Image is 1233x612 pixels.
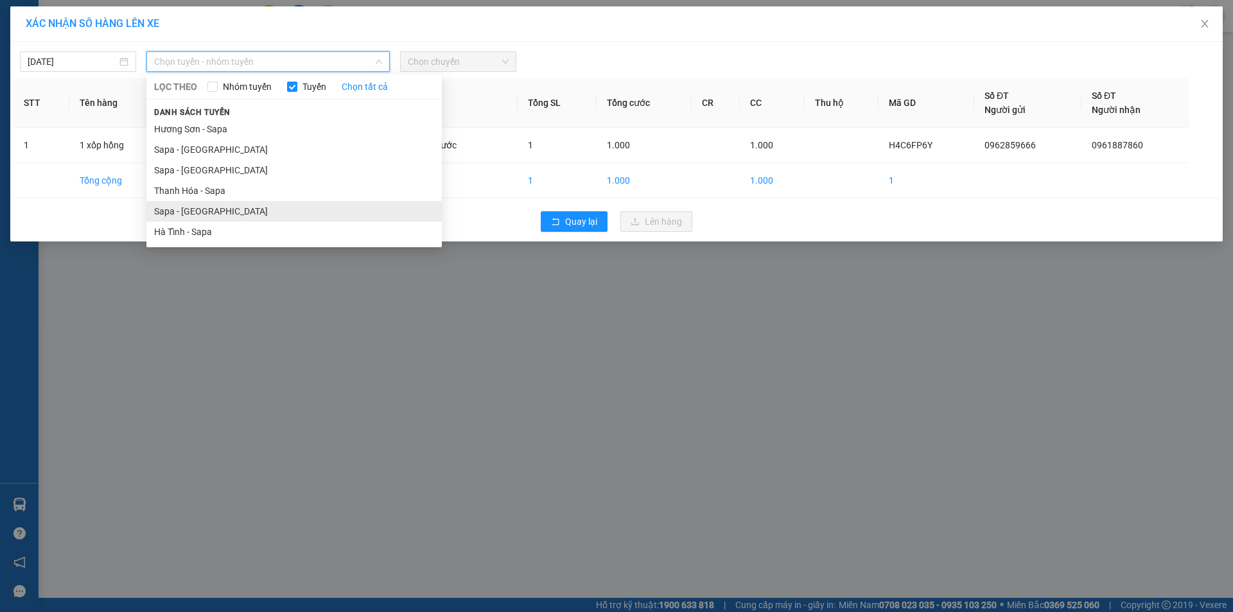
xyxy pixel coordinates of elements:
[218,80,277,94] span: Nhóm tuyến
[146,201,442,222] li: Sapa - [GEOGRAPHIC_DATA]
[69,163,166,198] td: Tổng cộng
[1092,105,1141,115] span: Người nhận
[13,128,69,163] td: 1
[297,80,331,94] span: Tuyến
[984,91,1009,101] span: Số ĐT
[597,163,692,198] td: 1.000
[69,128,166,163] td: 1 xốp hồng
[740,78,805,128] th: CC
[692,78,740,128] th: CR
[597,78,692,128] th: Tổng cước
[879,78,974,128] th: Mã GD
[146,139,442,160] li: Sapa - [GEOGRAPHIC_DATA]
[408,52,509,71] span: Chọn chuyến
[528,140,533,150] span: 1
[740,163,805,198] td: 1.000
[13,78,69,128] th: STT
[1092,140,1143,150] span: 0961887860
[750,140,773,150] span: 1.000
[375,58,383,66] span: down
[518,163,597,198] td: 1
[69,78,166,128] th: Tên hàng
[984,140,1036,150] span: 0962859666
[889,140,932,150] span: H4C6FP6Y
[541,211,608,232] button: rollbackQuay lại
[620,211,692,232] button: uploadLên hàng
[1200,19,1210,29] span: close
[607,140,630,150] span: 1.000
[146,160,442,180] li: Sapa - [GEOGRAPHIC_DATA]
[879,163,974,198] td: 1
[146,180,442,201] li: Thanh Hóa - Sapa
[805,78,879,128] th: Thu hộ
[146,107,238,118] span: Danh sách tuyến
[984,105,1026,115] span: Người gửi
[1187,6,1223,42] button: Close
[146,222,442,242] li: Hà Tĩnh - Sapa
[28,55,117,69] input: 14/10/2025
[565,214,597,229] span: Quay lại
[146,119,442,139] li: Hương Sơn - Sapa
[551,217,560,227] span: rollback
[154,80,197,94] span: LỌC THEO
[518,78,597,128] th: Tổng SL
[1092,91,1116,101] span: Số ĐT
[154,52,382,71] span: Chọn tuyến - nhóm tuyến
[342,80,388,94] a: Chọn tất cả
[26,17,159,30] span: XÁC NHẬN SỐ HÀNG LÊN XE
